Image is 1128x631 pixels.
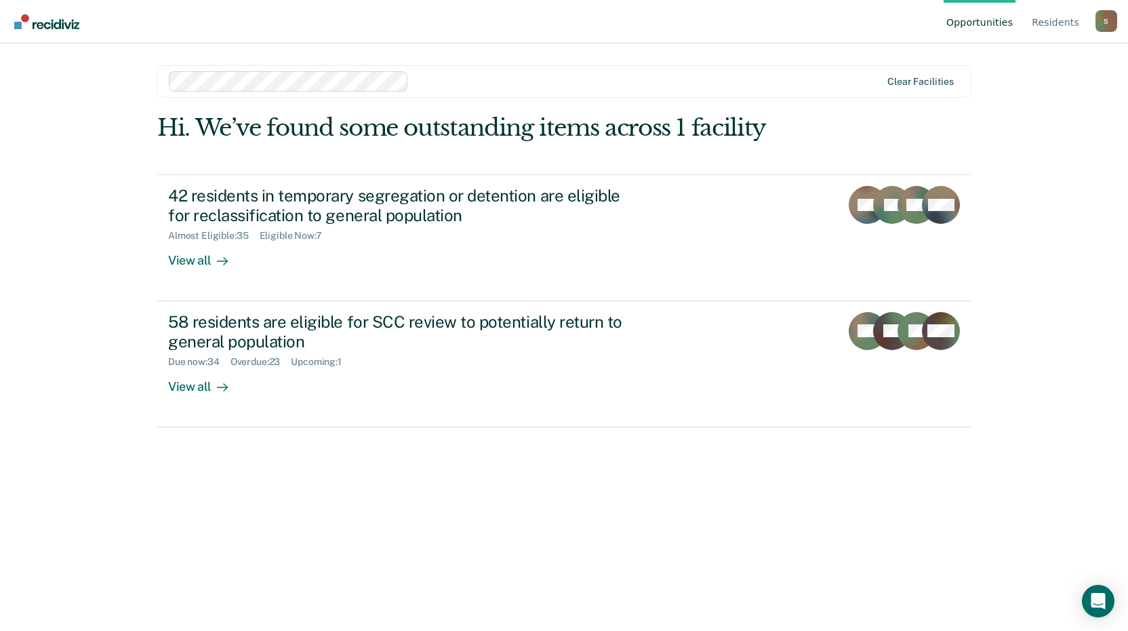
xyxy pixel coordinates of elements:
[14,14,79,29] img: Recidiviz
[168,242,244,268] div: View all
[291,356,352,368] div: Upcoming : 1
[168,230,260,242] div: Almost Eligible : 35
[168,312,644,351] div: 58 residents are eligible for SCC review to potentially return to general population
[1095,10,1117,32] button: Profile dropdown button
[260,230,333,242] div: Eligible Now : 7
[157,114,808,142] div: Hi. We’ve found some outstanding items across 1 facility
[168,368,244,394] div: View all
[887,76,954,88] div: Clear facilities
[168,356,230,368] div: Due now : 34
[168,186,644,225] div: 42 residents in temporary segregation or detention are eligible for reclassification to general p...
[157,174,971,301] a: 42 residents in temporary segregation or detention are eligible for reclassification to general p...
[1082,585,1114,617] div: Open Intercom Messenger
[230,356,291,368] div: Overdue : 23
[157,301,971,427] a: 58 residents are eligible for SCC review to potentially return to general populationDue now:34Ove...
[1095,10,1117,32] div: S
